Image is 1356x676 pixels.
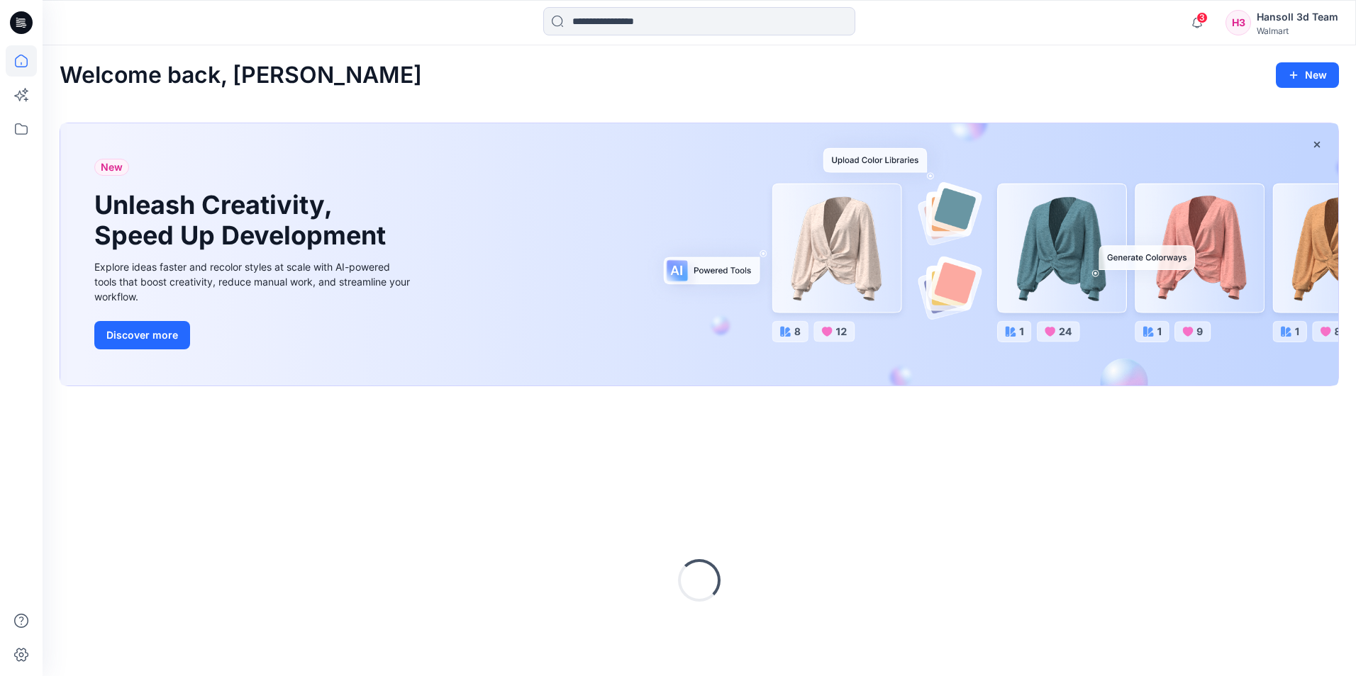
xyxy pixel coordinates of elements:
[1257,26,1338,36] div: Walmart
[94,190,392,251] h1: Unleash Creativity, Speed Up Development
[1226,10,1251,35] div: H3
[94,321,190,349] button: Discover more
[94,321,413,349] a: Discover more
[101,159,123,176] span: New
[60,62,422,89] h2: Welcome back, [PERSON_NAME]
[94,259,413,304] div: Explore ideas faster and recolor styles at scale with AI-powered tools that boost creativity, red...
[1276,62,1339,88] button: New
[1257,9,1338,26] div: Hansoll 3d Team
[1196,12,1208,23] span: 3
